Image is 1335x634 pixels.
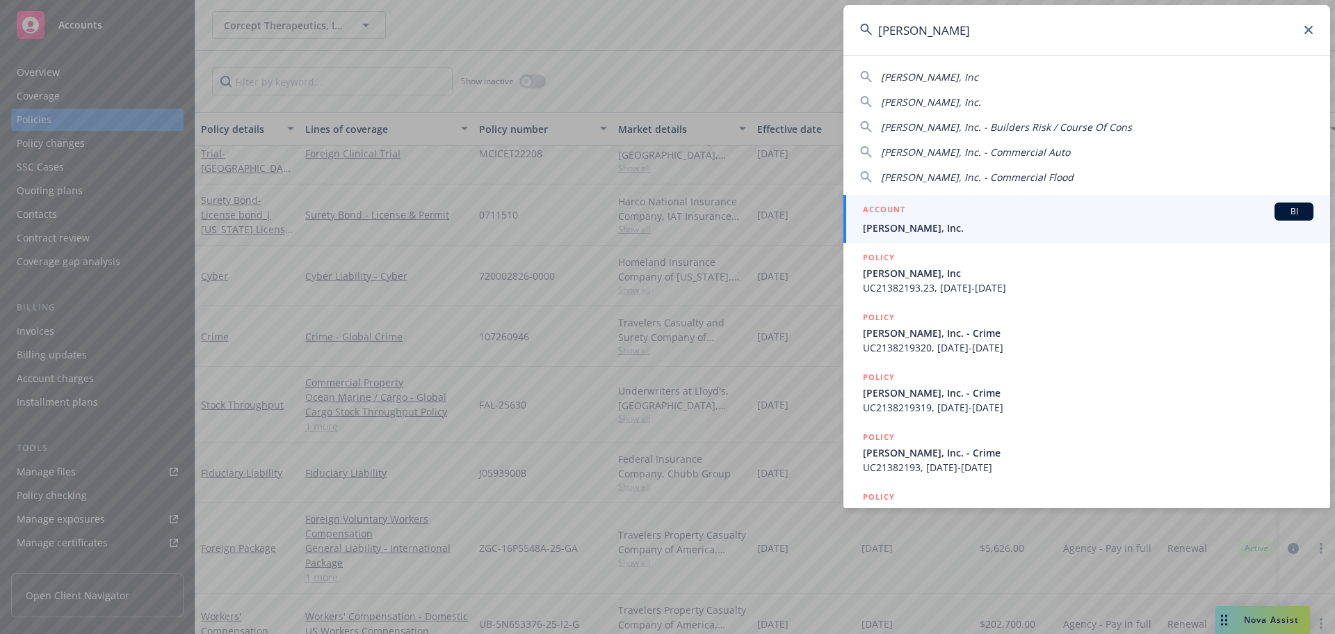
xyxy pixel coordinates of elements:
[863,310,895,324] h5: POLICY
[1280,205,1308,218] span: BI
[863,430,895,444] h5: POLICY
[863,280,1313,295] span: UC21382193.23, [DATE]-[DATE]
[863,266,1313,280] span: [PERSON_NAME], Inc
[863,340,1313,355] span: UC2138219320, [DATE]-[DATE]
[881,95,981,109] span: [PERSON_NAME], Inc.
[843,482,1330,542] a: POLICY[PERSON_NAME], Inc. - Crime
[863,505,1313,520] span: [PERSON_NAME], Inc. - Crime
[863,326,1313,340] span: [PERSON_NAME], Inc. - Crime
[863,221,1313,235] span: [PERSON_NAME], Inc.
[843,243,1330,303] a: POLICY[PERSON_NAME], IncUC21382193.23, [DATE]-[DATE]
[863,203,905,219] h5: ACCOUNT
[881,70,978,84] span: [PERSON_NAME], Inc
[863,460,1313,475] span: UC21382193, [DATE]-[DATE]
[863,400,1313,415] span: UC2138219319, [DATE]-[DATE]
[843,195,1330,243] a: ACCOUNTBI[PERSON_NAME], Inc.
[881,145,1070,159] span: [PERSON_NAME], Inc. - Commercial Auto
[881,120,1132,134] span: [PERSON_NAME], Inc. - Builders Risk / Course Of Cons
[843,363,1330,422] a: POLICY[PERSON_NAME], Inc. - CrimeUC2138219319, [DATE]-[DATE]
[863,251,895,264] h5: POLICY
[881,171,1074,184] span: [PERSON_NAME], Inc. - Commercial Flood
[863,445,1313,460] span: [PERSON_NAME], Inc. - Crime
[863,370,895,384] h5: POLICY
[843,5,1330,55] input: Search...
[843,303,1330,363] a: POLICY[PERSON_NAME], Inc. - CrimeUC2138219320, [DATE]-[DATE]
[843,422,1330,482] a: POLICY[PERSON_NAME], Inc. - CrimeUC21382193, [DATE]-[DATE]
[863,490,895,504] h5: POLICY
[863,386,1313,400] span: [PERSON_NAME], Inc. - Crime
